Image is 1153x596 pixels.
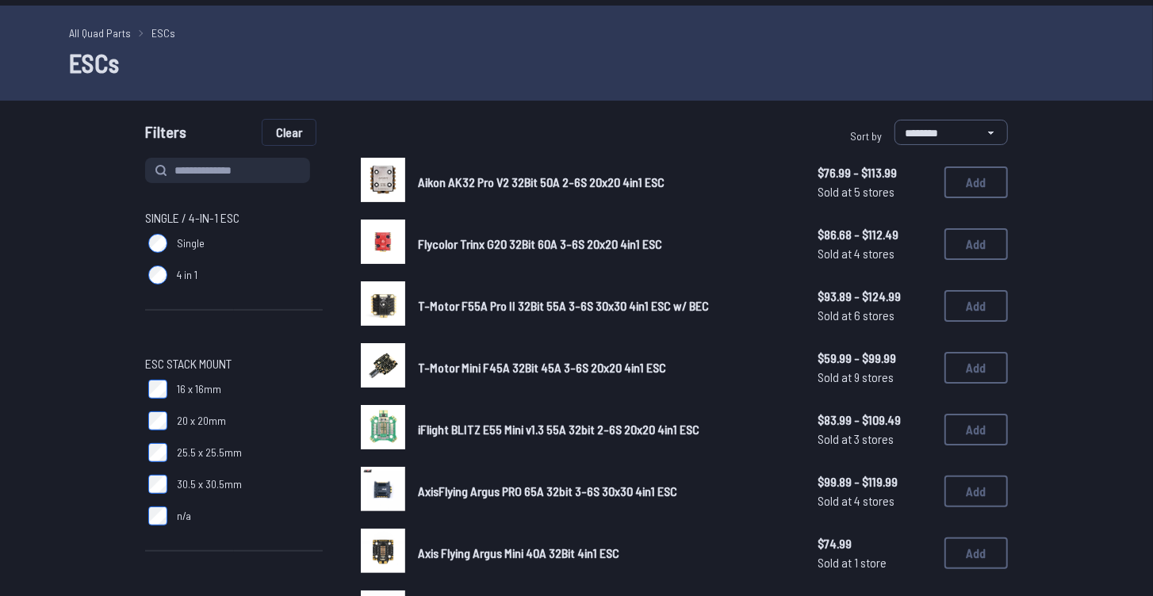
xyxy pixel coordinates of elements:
[818,472,932,491] span: $99.89 - $119.99
[818,491,932,510] span: Sold at 4 stores
[944,414,1008,445] button: Add
[151,25,175,41] a: ESCs
[69,25,131,41] a: All Quad Parts
[262,120,316,145] button: Clear
[818,553,932,572] span: Sold at 1 store
[361,281,405,326] img: image
[418,545,619,560] span: Axis Flying Argus Mini 40A 32Bit 4in1 ESC
[361,281,405,330] a: image
[148,380,167,399] input: 16 x 16mm
[361,343,405,392] a: image
[818,534,932,553] span: $74.99
[850,129,882,143] span: Sort by
[944,476,1008,507] button: Add
[944,166,1008,198] button: Add
[145,354,232,373] span: ESC Stack Mount
[818,368,932,387] span: Sold at 9 stores
[148,266,167,285] input: 4 in 1
[148,234,167,253] input: Single
[361,220,405,264] img: image
[418,360,666,375] span: T-Motor Mini F45A 32Bit 45A 3-6S 20x20 4in1 ESC
[418,174,665,189] span: Aikon AK32 Pro V2 32Bit 50A 2-6S 20x20 4in1 ESC
[361,343,405,388] img: image
[361,158,405,202] img: image
[361,405,405,449] img: image
[818,244,932,263] span: Sold at 4 stores
[69,44,1084,82] h1: ESCs
[818,182,932,201] span: Sold at 5 stores
[944,352,1008,384] button: Add
[418,236,662,251] span: Flycolor Trinx G20 32Bit 60A 3-6S 20x20 4in1 ESC
[361,158,405,207] a: image
[177,267,197,283] span: 4 in 1
[361,529,405,578] a: image
[818,163,932,182] span: $76.99 - $113.99
[418,235,792,254] a: Flycolor Trinx G20 32Bit 60A 3-6S 20x20 4in1 ESC
[944,537,1008,569] button: Add
[818,306,932,325] span: Sold at 6 stores
[818,349,932,368] span: $59.99 - $99.99
[418,422,699,437] span: iFlight BLITZ E55 Mini v1.3 55A 32bit 2-6S 20x20 4in1 ESC
[177,381,221,397] span: 16 x 16mm
[418,420,792,439] a: iFlight BLITZ E55 Mini v1.3 55A 32bit 2-6S 20x20 4in1 ESC
[818,225,932,244] span: $86.68 - $112.49
[418,358,792,377] a: T-Motor Mini F45A 32Bit 45A 3-6S 20x20 4in1 ESC
[177,508,191,524] span: n/a
[418,544,792,563] a: Axis Flying Argus Mini 40A 32Bit 4in1 ESC
[418,298,709,313] span: T-Motor F55A Pro II 32Bit 55A 3-6S 30x30 4in1 ESC w/ BEC
[177,476,242,492] span: 30.5 x 30.5mm
[148,411,167,430] input: 20 x 20mm
[148,506,167,525] input: n/a
[361,405,405,454] a: image
[177,445,242,460] span: 25.5 x 25.5mm
[145,208,239,227] span: Single / 4-in-1 ESC
[361,467,405,511] img: image
[818,430,932,449] span: Sold at 3 stores
[818,287,932,306] span: $93.89 - $124.99
[145,120,186,151] span: Filters
[418,296,792,315] a: T-Motor F55A Pro II 32Bit 55A 3-6S 30x30 4in1 ESC w/ BEC
[418,482,792,501] a: AxisFlying Argus PRO 65A 32bit 3-6S 30x30 4in1 ESC
[361,220,405,269] a: image
[818,411,932,430] span: $83.99 - $109.49
[361,467,405,516] a: image
[944,290,1008,322] button: Add
[894,120,1008,145] select: Sort by
[418,173,792,192] a: Aikon AK32 Pro V2 32Bit 50A 2-6S 20x20 4in1 ESC
[148,475,167,494] input: 30.5 x 30.5mm
[361,529,405,573] img: image
[148,443,167,462] input: 25.5 x 25.5mm
[944,228,1008,260] button: Add
[177,235,205,251] span: Single
[418,483,677,499] span: AxisFlying Argus PRO 65A 32bit 3-6S 30x30 4in1 ESC
[177,413,226,429] span: 20 x 20mm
